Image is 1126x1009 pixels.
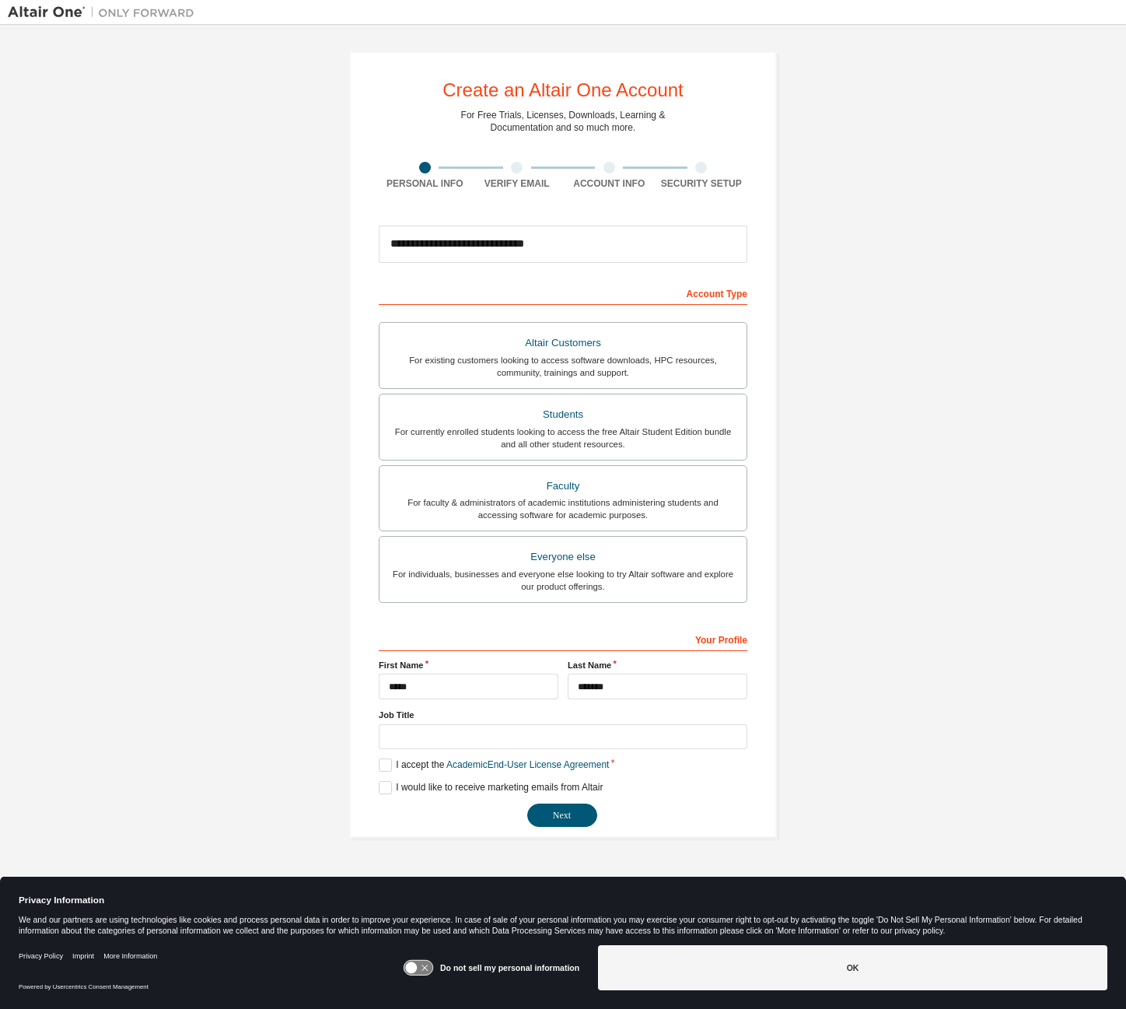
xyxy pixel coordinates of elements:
[389,546,737,568] div: Everyone else
[563,177,656,190] div: Account Info
[656,177,748,190] div: Security Setup
[379,659,558,671] label: First Name
[379,280,747,305] div: Account Type
[379,759,609,772] label: I accept the
[471,177,564,190] div: Verify Email
[389,475,737,497] div: Faculty
[389,332,737,354] div: Altair Customers
[527,804,597,827] button: Next
[461,109,666,134] div: For Free Trials, Licenses, Downloads, Learning & Documentation and so much more.
[379,626,747,651] div: Your Profile
[389,496,737,521] div: For faculty & administrators of academic institutions administering students and accessing softwa...
[389,426,737,450] div: For currently enrolled students looking to access the free Altair Student Edition bundle and all ...
[389,404,737,426] div: Students
[8,5,202,20] img: Altair One
[379,709,747,721] label: Job Title
[568,659,747,671] label: Last Name
[446,759,609,770] a: Academic End-User License Agreement
[379,177,471,190] div: Personal Info
[389,354,737,379] div: For existing customers looking to access software downloads, HPC resources, community, trainings ...
[379,781,603,794] label: I would like to receive marketing emails from Altair
[442,81,684,100] div: Create an Altair One Account
[389,568,737,593] div: For individuals, businesses and everyone else looking to try Altair software and explore our prod...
